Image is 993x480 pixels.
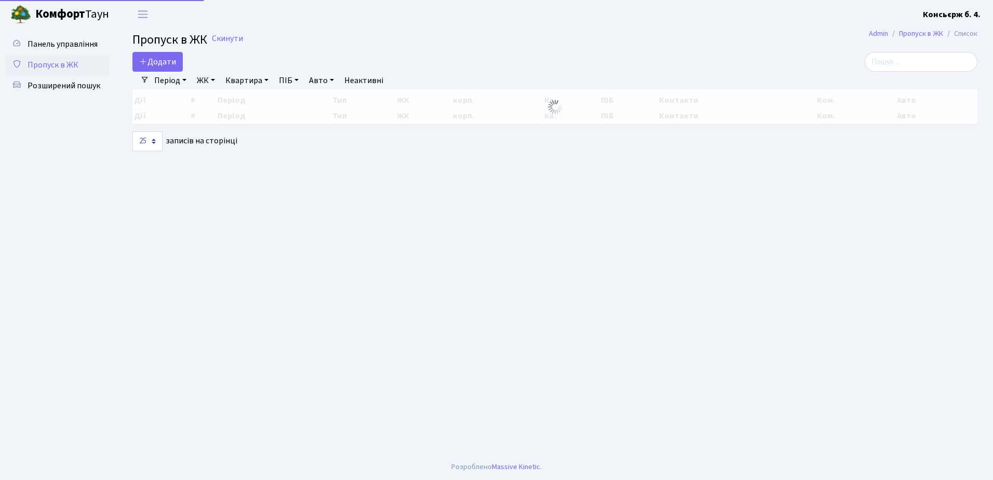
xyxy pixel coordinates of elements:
[35,6,85,22] b: Комфорт
[5,55,109,75] a: Пропуск в ЖК
[132,31,207,49] span: Пропуск в ЖК
[451,461,542,473] div: Розроблено .
[547,99,563,115] img: Обробка...
[340,72,387,89] a: Неактивні
[492,461,540,472] a: Massive Kinetic
[212,34,243,44] a: Скинути
[130,6,156,23] button: Переключити навігацію
[193,72,219,89] a: ЖК
[943,28,977,39] li: Список
[5,75,109,96] a: Розширений пошук
[28,59,78,71] span: Пропуск в ЖК
[132,52,183,72] a: Додати
[221,72,273,89] a: Квартира
[139,56,176,68] span: Додати
[10,4,31,25] img: logo.png
[132,131,237,151] label: записів на сторінці
[150,72,191,89] a: Період
[865,52,977,72] input: Пошук...
[923,8,981,21] a: Консьєрж б. 4.
[5,34,109,55] a: Панель управління
[132,131,163,151] select: записів на сторінці
[899,28,943,39] a: Пропуск в ЖК
[275,72,303,89] a: ПІБ
[923,9,981,20] b: Консьєрж б. 4.
[35,6,109,23] span: Таун
[869,28,888,39] a: Admin
[305,72,338,89] a: Авто
[28,38,98,50] span: Панель управління
[28,80,100,91] span: Розширений пошук
[853,23,993,45] nav: breadcrumb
